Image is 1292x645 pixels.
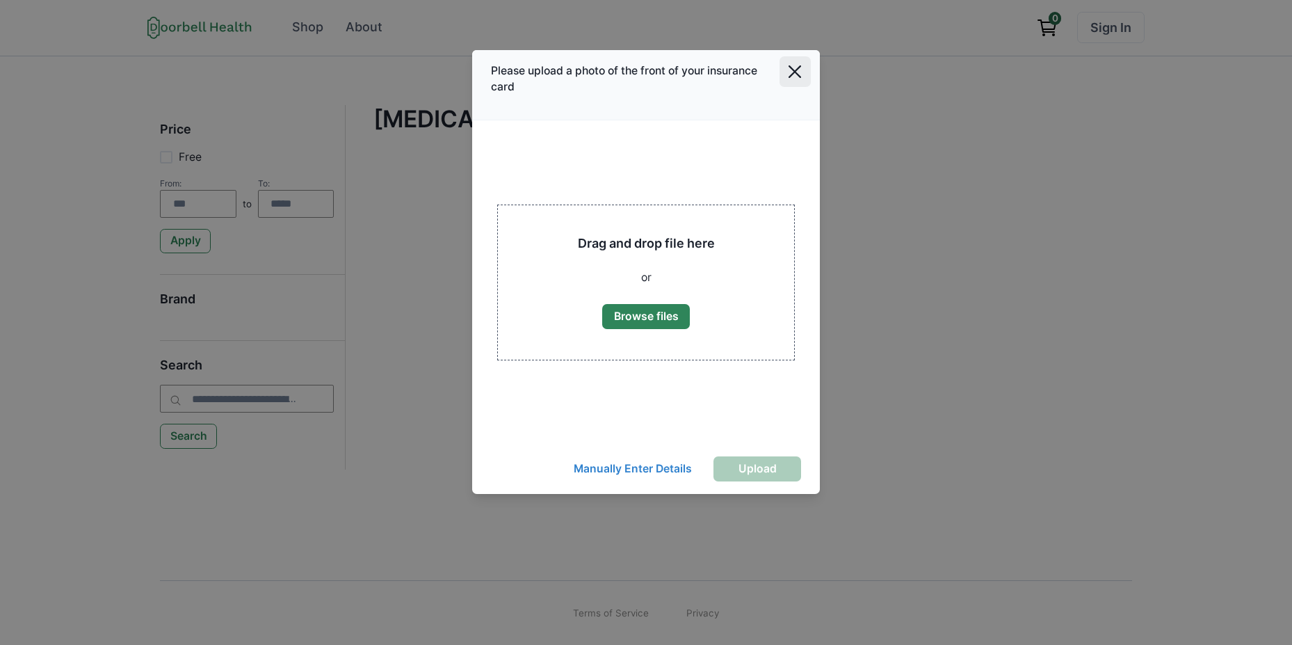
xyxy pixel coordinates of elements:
[578,236,715,251] h2: Drag and drop file here
[561,456,704,481] button: Manually Enter Details
[780,56,811,88] button: Close
[641,269,652,286] p: or
[472,50,820,121] header: Please upload a photo of the front of your insurance card
[713,456,801,481] button: Upload
[602,304,690,329] button: Browse files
